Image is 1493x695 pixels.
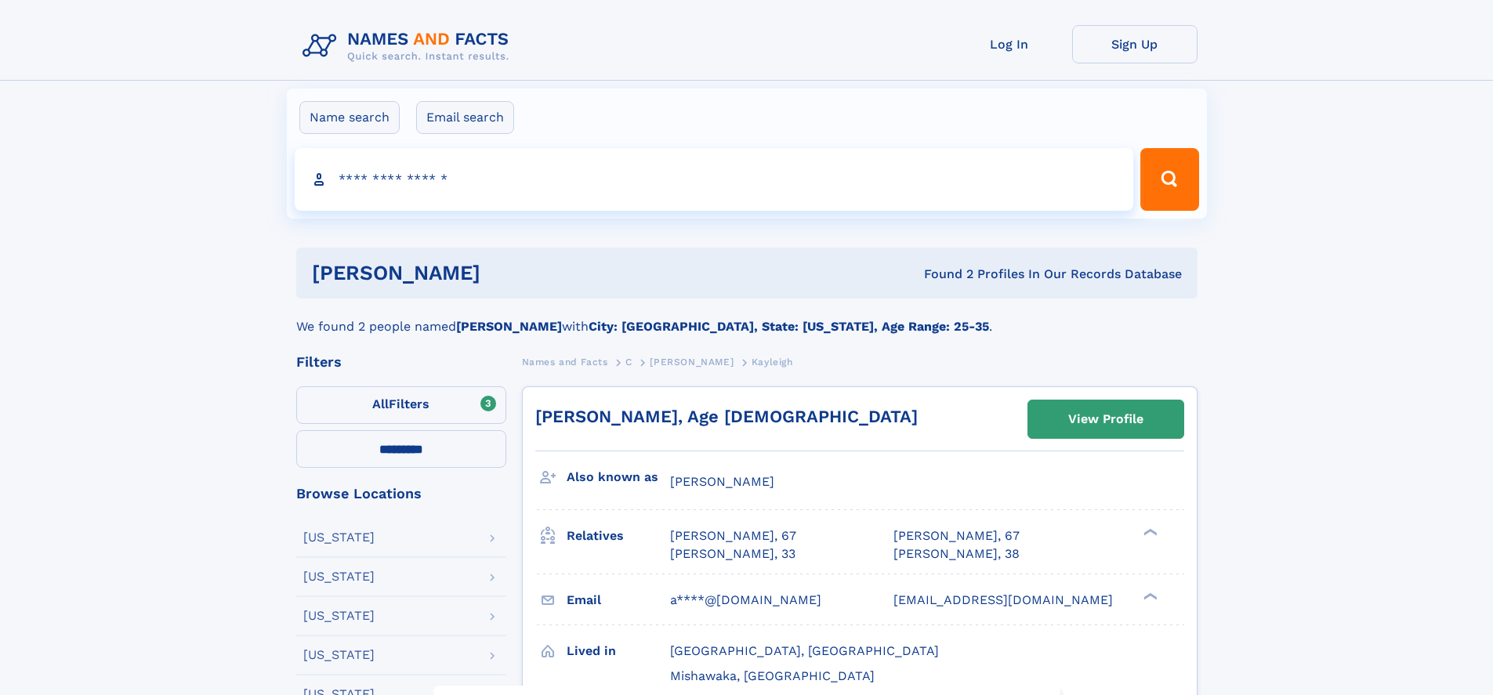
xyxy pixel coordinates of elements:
b: [PERSON_NAME] [456,319,562,334]
b: City: [GEOGRAPHIC_DATA], State: [US_STATE], Age Range: 25-35 [589,319,989,334]
label: Name search [299,101,400,134]
h3: Relatives [567,523,670,549]
a: Log In [947,25,1072,63]
div: ❯ [1140,527,1158,538]
span: [PERSON_NAME] [650,357,734,367]
span: [PERSON_NAME] [670,474,774,489]
a: [PERSON_NAME], 33 [670,545,795,563]
span: Mishawaka, [GEOGRAPHIC_DATA] [670,668,875,683]
a: Sign Up [1072,25,1198,63]
div: [US_STATE] [303,570,375,583]
span: [GEOGRAPHIC_DATA], [GEOGRAPHIC_DATA] [670,643,939,658]
div: Browse Locations [296,487,506,501]
div: We found 2 people named with . [296,299,1198,336]
span: [EMAIL_ADDRESS][DOMAIN_NAME] [893,592,1113,607]
a: Names and Facts [522,352,608,371]
a: [PERSON_NAME], 67 [893,527,1020,545]
h3: Email [567,587,670,614]
div: [US_STATE] [303,610,375,622]
a: [PERSON_NAME], Age [DEMOGRAPHIC_DATA] [535,407,918,426]
a: [PERSON_NAME], 38 [893,545,1020,563]
div: View Profile [1068,401,1143,437]
h3: Also known as [567,464,670,490]
div: [US_STATE] [303,649,375,661]
span: All [372,396,389,411]
label: Filters [296,386,506,424]
input: search input [295,148,1134,211]
span: Kayleigh [752,357,793,367]
a: View Profile [1028,400,1183,438]
h1: [PERSON_NAME] [312,263,702,283]
div: Filters [296,355,506,369]
a: [PERSON_NAME], 67 [670,527,796,545]
span: C [625,357,632,367]
div: ❯ [1140,591,1158,601]
div: Found 2 Profiles In Our Records Database [702,266,1182,283]
a: C [625,352,632,371]
div: [US_STATE] [303,531,375,544]
button: Search Button [1140,148,1198,211]
a: [PERSON_NAME] [650,352,734,371]
img: Logo Names and Facts [296,25,522,67]
h3: Lived in [567,638,670,664]
label: Email search [416,101,514,134]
